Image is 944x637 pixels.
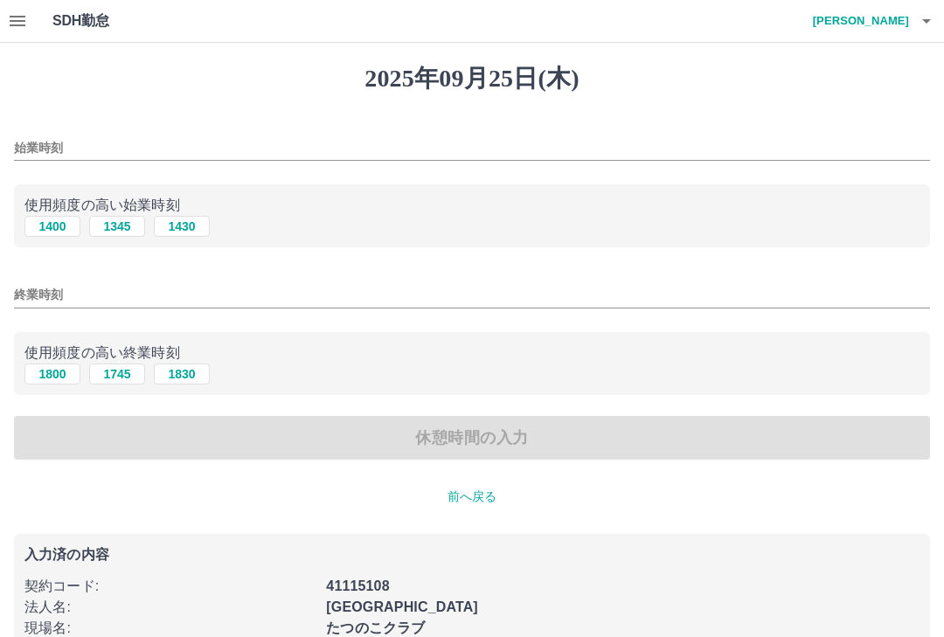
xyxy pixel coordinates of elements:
button: 1345 [89,216,145,237]
p: 前へ戻る [14,488,930,506]
button: 1400 [24,216,80,237]
p: 法人名 : [24,597,316,618]
b: [GEOGRAPHIC_DATA] [326,599,478,614]
p: 入力済の内容 [24,548,920,562]
b: 41115108 [326,578,389,593]
button: 1745 [89,364,145,384]
button: 1830 [154,364,210,384]
p: 使用頻度の高い終業時刻 [24,343,920,364]
p: 契約コード : [24,576,316,597]
button: 1430 [154,216,210,237]
h1: 2025年09月25日(木) [14,64,930,93]
p: 使用頻度の高い始業時刻 [24,195,920,216]
b: たつのこクラブ [326,620,425,635]
button: 1800 [24,364,80,384]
